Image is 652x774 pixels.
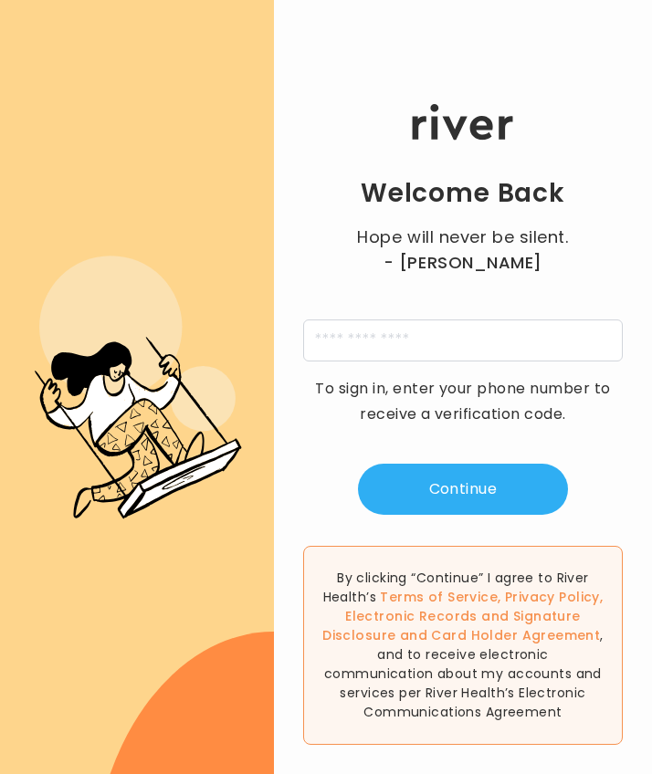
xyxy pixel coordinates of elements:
span: - [PERSON_NAME] [384,250,542,276]
p: To sign in, enter your phone number to receive a verification code. [303,376,623,427]
span: , and to receive electronic communication about my accounts and services per River Health’s Elect... [324,626,604,721]
a: Terms of Service [380,588,498,606]
a: Electronic Records and Signature Disclosure [322,607,581,644]
p: Hope will never be silent. [303,225,623,276]
span: , , and [322,588,603,644]
h1: Welcome Back [361,177,565,210]
a: Privacy Policy [505,588,600,606]
div: By clicking “Continue” I agree to River Health’s [303,546,623,745]
button: Continue [358,464,568,515]
a: Card Holder Agreement [431,626,600,644]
